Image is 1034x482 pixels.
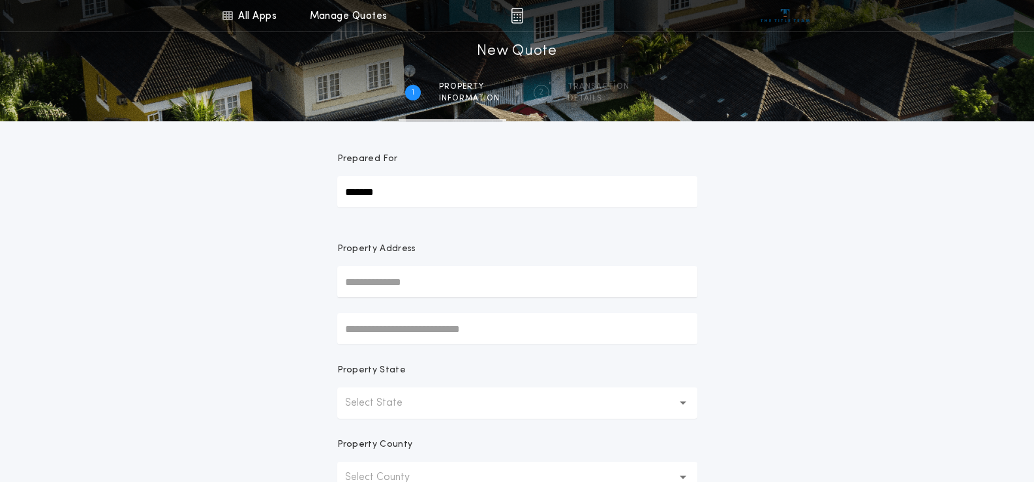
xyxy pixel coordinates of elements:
h1: New Quote [477,41,556,62]
button: Select State [337,387,697,419]
img: img [511,8,523,23]
p: Property Address [337,243,697,256]
p: Property State [337,364,406,377]
span: information [439,93,500,104]
input: Prepared For [337,176,697,207]
h2: 1 [412,87,414,98]
p: Prepared For [337,153,398,166]
span: Transaction [568,82,630,92]
img: vs-icon [761,9,810,22]
p: Property County [337,438,413,451]
p: Select State [345,395,423,411]
span: details [568,93,630,104]
span: Property [439,82,500,92]
h2: 2 [539,87,543,98]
